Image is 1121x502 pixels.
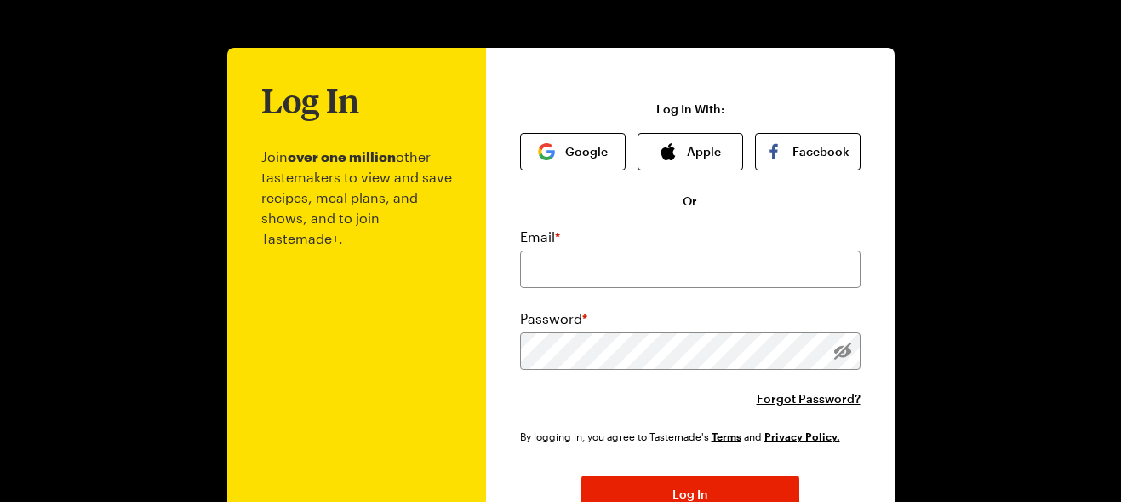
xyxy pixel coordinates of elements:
[656,102,724,116] p: Log In With:
[757,390,861,407] button: Forgot Password?
[764,429,840,443] a: Tastemade Privacy Policy
[755,133,861,170] button: Facebook
[638,133,743,170] button: Apple
[520,133,626,170] button: Google
[501,28,620,43] img: tastemade
[261,82,359,119] h1: Log In
[501,27,620,48] a: Go to Tastemade Homepage
[712,429,741,443] a: Tastemade Terms of Service
[683,193,697,210] span: Or
[520,309,587,329] label: Password
[520,227,560,247] label: Email
[288,148,396,164] b: over one million
[520,428,847,445] div: By logging in, you agree to Tastemade's and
